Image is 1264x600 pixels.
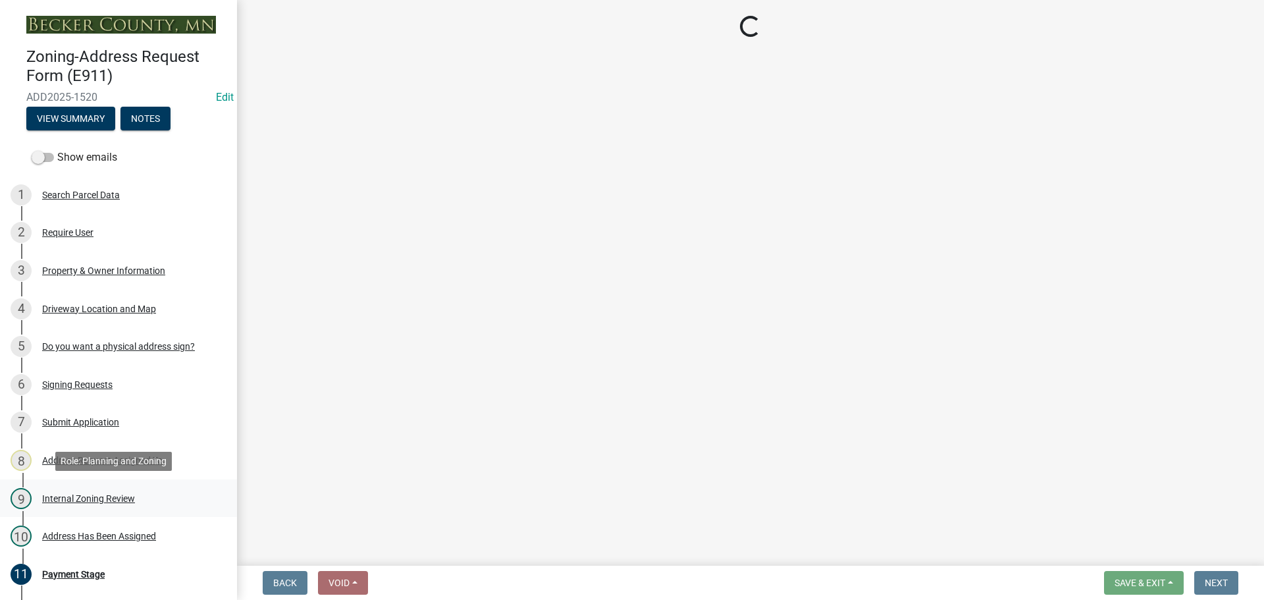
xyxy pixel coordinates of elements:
[1194,571,1238,595] button: Next
[42,190,120,200] div: Search Parcel Data
[11,450,32,471] div: 8
[11,336,32,357] div: 5
[42,304,156,314] div: Driveway Location and Map
[120,114,171,124] wm-modal-confirm: Notes
[11,488,32,509] div: 9
[42,418,119,427] div: Submit Application
[11,298,32,319] div: 4
[11,412,32,433] div: 7
[26,91,211,103] span: ADD2025-1520
[1104,571,1184,595] button: Save & Exit
[42,494,135,503] div: Internal Zoning Review
[1205,578,1228,588] span: Next
[329,578,350,588] span: Void
[11,526,32,547] div: 10
[42,532,156,541] div: Address Has Been Assigned
[11,374,32,395] div: 6
[26,114,115,124] wm-modal-confirm: Summary
[216,91,234,103] wm-modal-confirm: Edit Application Number
[32,150,117,165] label: Show emails
[263,571,307,595] button: Back
[42,266,165,275] div: Property & Owner Information
[318,571,368,595] button: Void
[1115,578,1165,588] span: Save & Exit
[26,107,115,130] button: View Summary
[42,456,165,465] div: Address Request Assigned To:
[42,570,105,579] div: Payment Stage
[11,564,32,585] div: 11
[55,452,172,471] div: Role: Planning and Zoning
[26,47,226,86] h4: Zoning-Address Request Form (E911)
[120,107,171,130] button: Notes
[42,380,113,389] div: Signing Requests
[11,260,32,281] div: 3
[11,222,32,243] div: 2
[26,16,216,34] img: Becker County, Minnesota
[273,578,297,588] span: Back
[216,91,234,103] a: Edit
[42,342,195,351] div: Do you want a physical address sign?
[42,228,93,237] div: Require User
[11,184,32,205] div: 1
